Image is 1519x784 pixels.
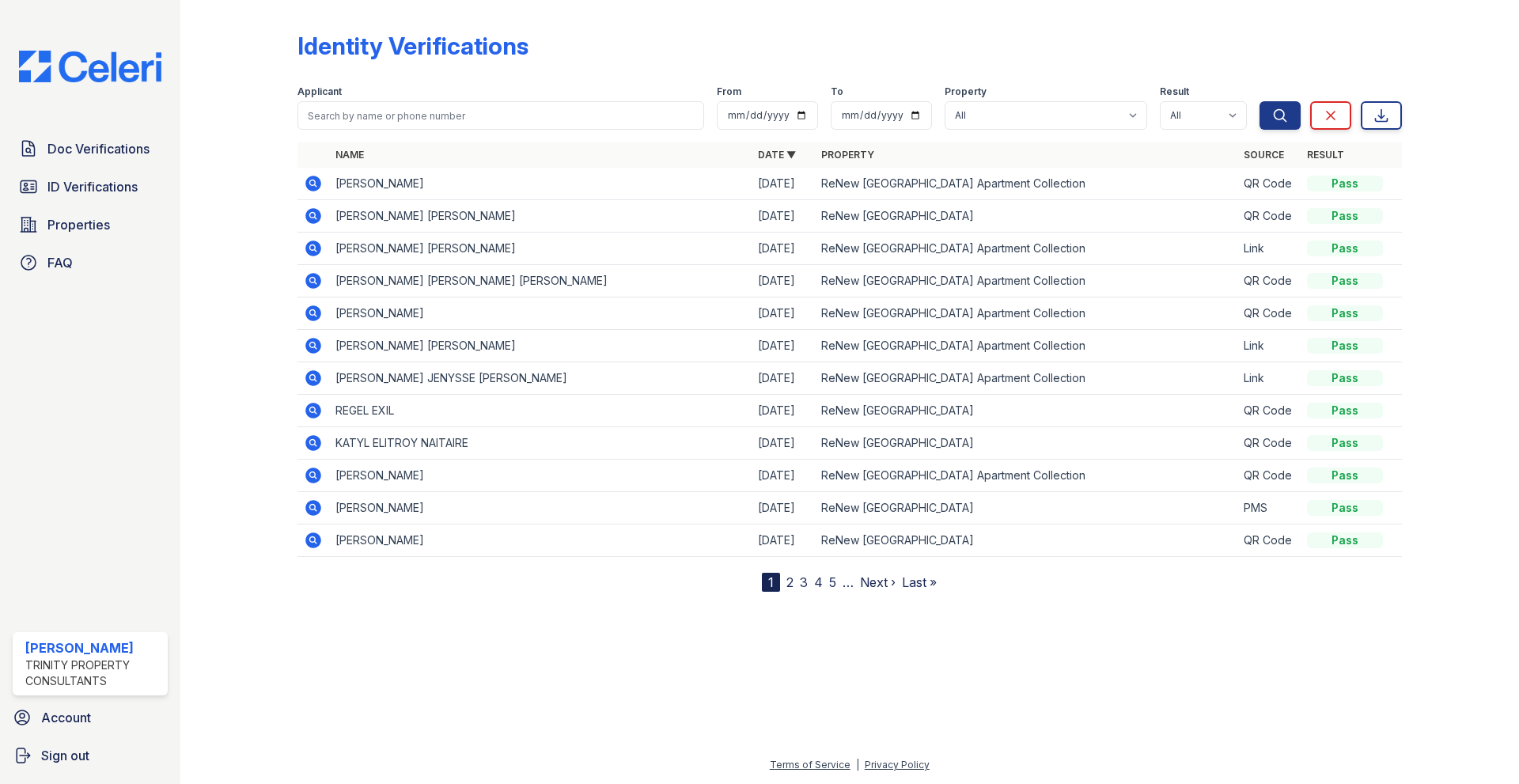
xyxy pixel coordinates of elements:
td: [DATE] [752,395,815,427]
td: ReNew [GEOGRAPHIC_DATA] [815,395,1237,427]
label: From [717,85,741,98]
a: FAQ [13,247,168,278]
a: Doc Verifications [13,133,168,165]
td: [PERSON_NAME] [329,492,752,525]
td: [DATE] [752,200,815,233]
div: Pass [1307,241,1383,256]
td: [PERSON_NAME] [PERSON_NAME] [329,233,752,265]
td: QR Code [1237,395,1301,427]
div: Pass [1307,370,1383,386]
div: | [856,759,859,771]
td: Link [1237,330,1301,362]
td: ReNew [GEOGRAPHIC_DATA] Apartment Collection [815,330,1237,362]
img: CE_Logo_Blue-a8612792a0a2168367f1c8372b55b34899dd931a85d93a1a3d3e32e68fde9ad4.png [6,51,174,82]
input: Search by name or phone number [297,101,704,130]
td: ReNew [GEOGRAPHIC_DATA] [815,200,1237,233]
div: Pass [1307,403,1383,419]
span: … [843,573,854,592]
td: PMS [1237,492,1301,525]
td: [DATE] [752,362,815,395]
td: ReNew [GEOGRAPHIC_DATA] [815,427,1237,460]
span: FAQ [47,253,73,272]
div: Pass [1307,176,1383,191]
div: Identity Verifications [297,32,528,60]
td: [DATE] [752,233,815,265]
a: Source [1244,149,1284,161]
td: [DATE] [752,330,815,362]
td: Link [1237,362,1301,395]
div: Pass [1307,532,1383,548]
a: Sign out [6,740,174,771]
td: QR Code [1237,168,1301,200]
td: [DATE] [752,492,815,525]
div: Pass [1307,468,1383,483]
label: Result [1160,85,1189,98]
label: To [831,85,843,98]
span: Doc Verifications [47,139,150,158]
a: 5 [829,574,836,590]
td: QR Code [1237,265,1301,297]
td: [PERSON_NAME] [329,168,752,200]
td: ReNew [GEOGRAPHIC_DATA] Apartment Collection [815,297,1237,330]
div: Trinity Property Consultants [25,657,161,689]
td: QR Code [1237,297,1301,330]
a: Account [6,702,174,733]
a: Name [335,149,364,161]
a: 2 [786,574,794,590]
a: 4 [814,574,823,590]
td: [DATE] [752,427,815,460]
td: ReNew [GEOGRAPHIC_DATA] Apartment Collection [815,362,1237,395]
td: ReNew [GEOGRAPHIC_DATA] [815,492,1237,525]
td: [DATE] [752,265,815,297]
td: [PERSON_NAME] [329,460,752,492]
a: Date ▼ [758,149,796,161]
a: Next › [860,574,896,590]
div: Pass [1307,208,1383,224]
td: [PERSON_NAME] [PERSON_NAME] [PERSON_NAME] [329,265,752,297]
div: Pass [1307,305,1383,321]
td: [DATE] [752,297,815,330]
td: [PERSON_NAME] [329,525,752,557]
td: KATYL ELITROY NAITAIRE [329,427,752,460]
span: Properties [47,215,110,234]
div: 1 [762,573,780,592]
td: REGEL EXIL [329,395,752,427]
td: [PERSON_NAME] [PERSON_NAME] [329,200,752,233]
a: Privacy Policy [865,759,930,771]
a: ID Verifications [13,171,168,203]
a: Terms of Service [770,759,850,771]
span: Sign out [41,746,89,765]
span: ID Verifications [47,177,138,196]
td: [DATE] [752,525,815,557]
div: Pass [1307,273,1383,289]
div: Pass [1307,338,1383,354]
div: Pass [1307,435,1383,451]
label: Property [945,85,987,98]
td: ReNew [GEOGRAPHIC_DATA] Apartment Collection [815,168,1237,200]
td: [DATE] [752,168,815,200]
td: Link [1237,233,1301,265]
td: QR Code [1237,427,1301,460]
td: [PERSON_NAME] JENYSSE [PERSON_NAME] [329,362,752,395]
td: [PERSON_NAME] [329,297,752,330]
td: ReNew [GEOGRAPHIC_DATA] Apartment Collection [815,265,1237,297]
a: 3 [800,574,808,590]
a: Last » [902,574,937,590]
span: Account [41,708,91,727]
td: [DATE] [752,460,815,492]
td: ReNew [GEOGRAPHIC_DATA] Apartment Collection [815,460,1237,492]
td: ReNew [GEOGRAPHIC_DATA] Apartment Collection [815,233,1237,265]
a: Property [821,149,874,161]
a: Properties [13,209,168,241]
td: QR Code [1237,200,1301,233]
td: QR Code [1237,525,1301,557]
td: [PERSON_NAME] [PERSON_NAME] [329,330,752,362]
a: Result [1307,149,1344,161]
td: ReNew [GEOGRAPHIC_DATA] [815,525,1237,557]
td: QR Code [1237,460,1301,492]
div: [PERSON_NAME] [25,638,161,657]
label: Applicant [297,85,342,98]
div: Pass [1307,500,1383,516]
